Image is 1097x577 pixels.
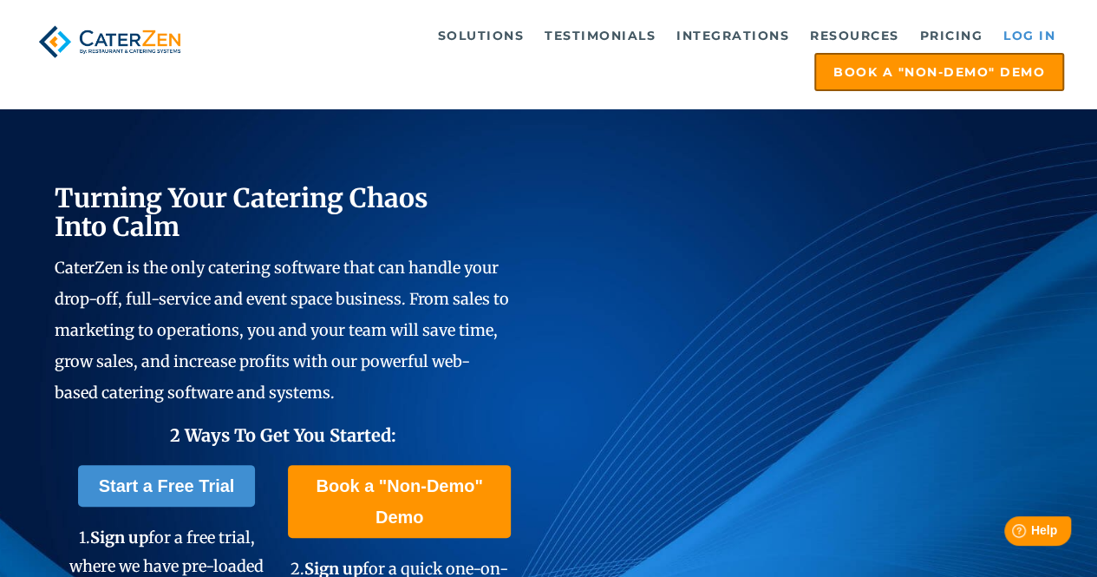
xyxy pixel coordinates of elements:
span: CaterZen is the only catering software that can handle your drop-off, full-service and event spac... [55,258,509,403]
img: caterzen [33,18,186,65]
a: Pricing [911,18,992,53]
a: Book a "Non-Demo" Demo [288,465,511,538]
span: Sign up [89,528,147,547]
a: Integrations [668,18,798,53]
iframe: Help widget launcher [943,509,1078,558]
div: Navigation Menu [208,18,1064,91]
a: Log in [995,18,1064,53]
a: Solutions [429,18,533,53]
a: Testimonials [536,18,664,53]
span: 2 Ways To Get You Started: [170,424,396,446]
a: Book a "Non-Demo" Demo [814,53,1064,91]
a: Start a Free Trial [78,465,256,507]
span: Turning Your Catering Chaos Into Calm [55,181,428,243]
a: Resources [801,18,908,53]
